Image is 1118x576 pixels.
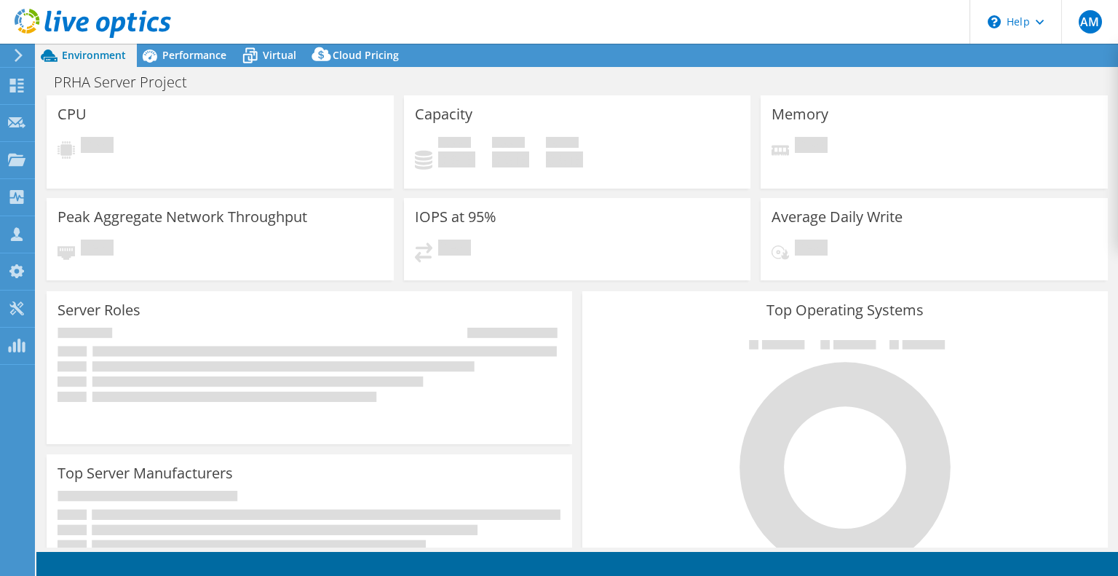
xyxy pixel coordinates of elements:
h3: IOPS at 95% [415,209,496,225]
h3: Peak Aggregate Network Throughput [58,209,307,225]
h4: 0 GiB [546,151,583,167]
h3: Average Daily Write [772,209,903,225]
span: Free [492,137,525,151]
h4: 0 GiB [492,151,529,167]
h3: Top Server Manufacturers [58,465,233,481]
span: AM [1079,10,1102,33]
span: Performance [162,48,226,62]
h3: Server Roles [58,302,140,318]
h3: Top Operating Systems [593,302,1097,318]
svg: \n [988,15,1001,28]
h4: 0 GiB [438,151,475,167]
h3: Memory [772,106,828,122]
span: Used [438,137,471,151]
span: Pending [795,137,828,157]
h1: PRHA Server Project [47,74,210,90]
h3: CPU [58,106,87,122]
span: Environment [62,48,126,62]
span: Total [546,137,579,151]
span: Cloud Pricing [333,48,399,62]
span: Pending [81,137,114,157]
span: Pending [81,240,114,259]
h3: Capacity [415,106,472,122]
span: Pending [795,240,828,259]
span: Virtual [263,48,296,62]
span: Pending [438,240,471,259]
